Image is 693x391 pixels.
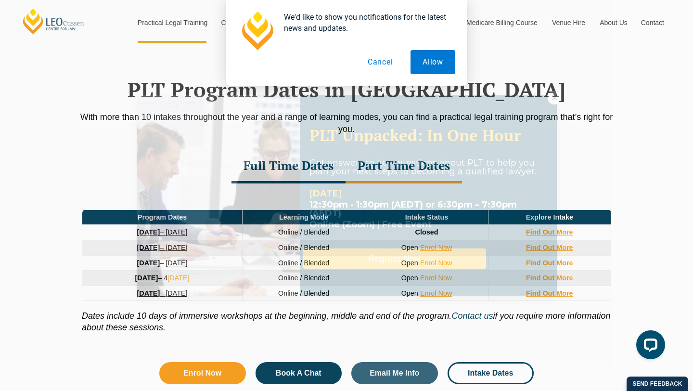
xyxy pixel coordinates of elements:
[303,248,486,269] button: Register Now
[548,91,561,104] button: Close
[629,326,669,367] iframe: LiveChat chat widget
[356,50,405,74] button: Cancel
[411,50,455,74] button: Allow
[137,95,300,296] img: Woman in yellow blouse holding folders looking to the right and smiling
[309,125,521,145] span: PLT Unpacked: In One Hour
[309,199,517,219] strong: 12:30pm - 1:30pm (AEDT) or 6:30pm – 7:30pm (AEDT)
[309,157,536,177] span: Get answers to key questions about PLT to help you plan your next steps to becoming a qualified l...
[309,188,342,199] strong: [DATE]
[238,12,276,50] img: notification icon
[276,12,455,34] div: We'd like to show you notifications for the latest news and updates.
[309,219,432,230] span: Online (Zoom) | Free Event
